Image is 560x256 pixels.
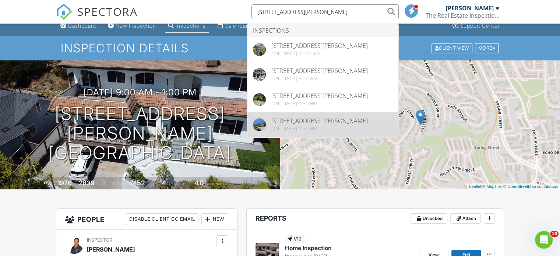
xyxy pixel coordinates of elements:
span: Inspector [87,237,112,243]
a: © MapTiler [482,184,502,189]
a: SPECTORA [56,10,138,25]
h1: Inspection Details [61,42,499,55]
a: Leaflet [469,184,481,189]
span: 10 [550,231,559,237]
div: 4.0 [194,179,204,187]
div: 7452 [130,179,145,187]
img: streetview [253,93,266,106]
div: [STREET_ADDRESS][PERSON_NAME] [271,93,368,99]
a: © OpenStreetMap contributors [503,184,558,189]
span: bathrooms [205,181,226,186]
span: sq.ft. [146,181,155,186]
div: [PERSON_NAME] [87,244,135,255]
img: 9362770%2Fcover_photos%2FpX1eEzWRG0UUkXD4RsLn%2Foriginal.jpg [253,68,266,81]
span: sq. ft. [96,181,106,186]
h3: [DATE] 9:00 am - 1:00 pm [84,87,197,97]
a: Client View [431,45,474,50]
h1: [STREET_ADDRESS][PERSON_NAME] [GEOGRAPHIC_DATA] [12,104,268,162]
span: Lot Size [113,181,128,186]
div: | [467,183,560,190]
div: [STREET_ADDRESS][PERSON_NAME] [271,43,368,49]
div: The Real Estate Inspection Company [426,12,499,19]
div: On [DATE] 1:30 pm [271,101,368,106]
div: [STREET_ADDRESS][PERSON_NAME] [271,68,368,74]
div: Calendar [225,22,248,29]
div: Inspections [176,22,206,29]
div: [STREET_ADDRESS][PERSON_NAME] [271,118,368,124]
div: 1976 [57,179,72,187]
div: On [DATE] 9:00 am [271,76,368,81]
img: 8884032%2Fcover_photos%2FW9TQxhsntzF2Grl6XOMy%2Foriginal.8884032-1750275449774 [253,118,266,131]
img: 9369984%2Fcover_photos%2FLqwhLWqIiUcse7Q8jRUI%2Foriginal.jpg [253,43,266,56]
span: SPECTORA [77,4,138,19]
img: The Best Home Inspection Software - Spectora [56,4,72,20]
a: Calendar [215,19,251,33]
a: Inspections [165,19,209,33]
h3: People [56,209,237,230]
div: Support Center [460,22,500,29]
div: Client View [432,43,472,53]
span: bedrooms [167,181,187,186]
div: Disable Client CC Email [126,213,198,225]
div: More [475,43,499,53]
div: New [201,213,228,225]
input: Search everything... [251,4,399,19]
div: 2839 [79,179,95,187]
li: Inspections [247,24,398,37]
span: Built [48,181,56,186]
div: On [DATE] 10:30 am [271,50,368,56]
div: 4 [162,179,166,187]
a: Support Center [450,19,503,33]
div: On [DATE] 1:30 pm [271,126,368,131]
div: [PERSON_NAME] [446,4,494,12]
iframe: Intercom live chat [535,231,553,249]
